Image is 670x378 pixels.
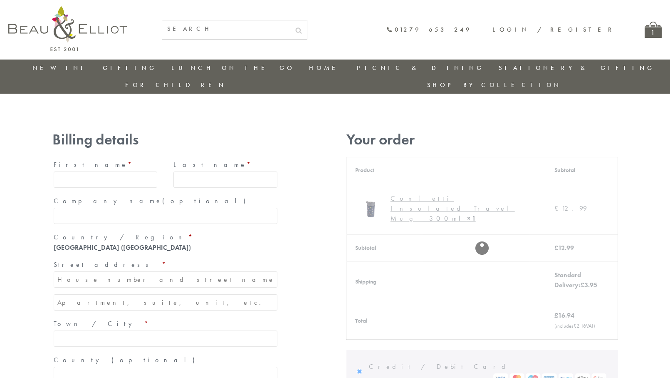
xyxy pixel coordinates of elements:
a: Home [309,64,342,72]
label: Company name [54,194,277,208]
a: New in! [32,64,88,72]
label: Street address [54,258,277,271]
img: logo [8,6,127,51]
a: Stationery & Gifting [499,64,655,72]
label: Last name [173,158,277,172]
a: 01279 653 249 [386,26,472,33]
label: County [54,353,277,367]
a: 1 [645,22,662,38]
input: Apartment, suite, unit, etc. (optional) [54,294,277,311]
a: Login / Register [492,25,616,34]
label: Town / City [54,317,277,331]
a: Lunch On The Go [171,64,294,72]
strong: [GEOGRAPHIC_DATA] ([GEOGRAPHIC_DATA]) [54,243,191,252]
a: Picnic & Dining [357,64,484,72]
a: Gifting [103,64,157,72]
input: House number and street name [54,271,277,288]
h3: Your order [346,131,618,148]
h3: Billing details [52,131,279,148]
label: Country / Region [54,231,277,244]
a: For Children [125,81,226,89]
label: First name [54,158,158,172]
input: SEARCH [162,20,290,37]
span: (optional) [162,196,250,205]
span: (optional) [111,356,200,364]
a: Shop by collection [427,81,561,89]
